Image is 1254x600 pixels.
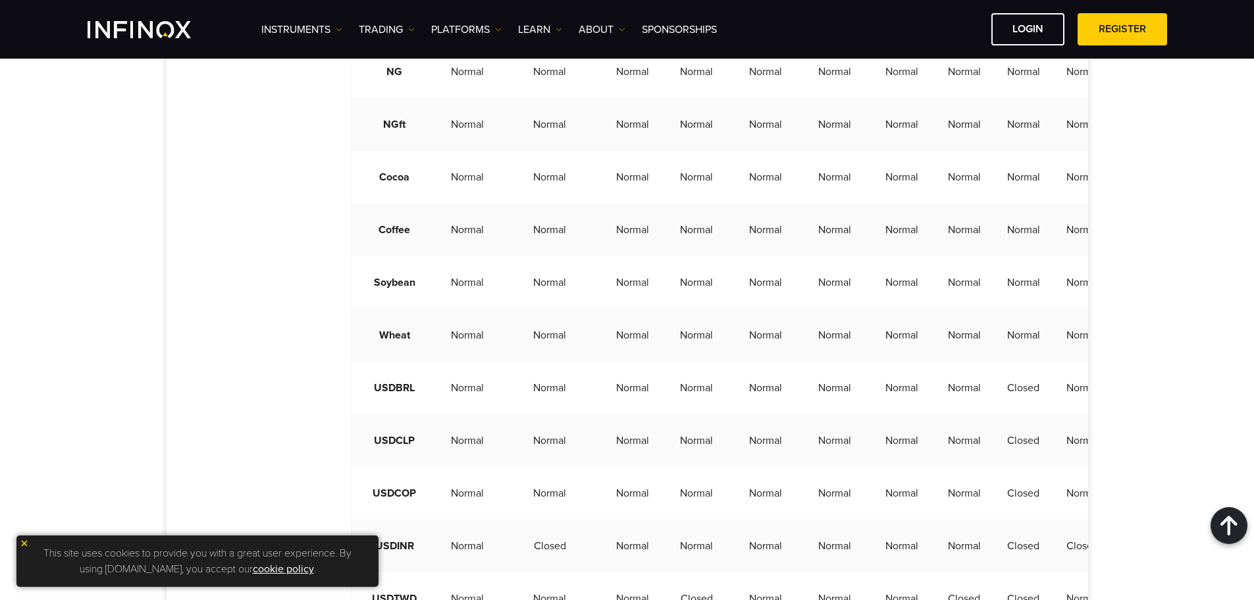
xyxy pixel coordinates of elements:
[603,309,662,362] td: Normal
[731,467,800,520] td: Normal
[935,309,994,362] td: Normal
[870,520,935,572] td: Normal
[800,204,870,256] td: Normal
[800,151,870,204] td: Normal
[1053,309,1112,362] td: Normal
[935,467,994,520] td: Normal
[518,22,562,38] a: Learn
[662,256,731,309] td: Normal
[731,309,800,362] td: Normal
[662,98,731,151] td: Normal
[1053,151,1112,204] td: Normal
[800,520,870,572] td: Normal
[438,256,497,309] td: Normal
[994,467,1053,520] td: Closed
[994,204,1053,256] td: Normal
[1053,520,1112,572] td: Closed
[438,362,497,414] td: Normal
[352,151,438,204] td: Cocoa
[497,309,603,362] td: Normal
[438,309,497,362] td: Normal
[579,22,625,38] a: ABOUT
[800,309,870,362] td: Normal
[497,151,603,204] td: Normal
[1053,414,1112,467] td: Normal
[497,467,603,520] td: Normal
[603,520,662,572] td: Normal
[870,204,935,256] td: Normal
[359,22,415,38] a: TRADING
[352,45,438,98] td: NG
[497,414,603,467] td: Normal
[352,204,438,256] td: Coffee
[731,151,800,204] td: Normal
[662,414,731,467] td: Normal
[935,151,994,204] td: Normal
[994,520,1053,572] td: Closed
[261,22,342,38] a: Instruments
[870,414,935,467] td: Normal
[603,362,662,414] td: Normal
[88,21,222,38] a: INFINOX Logo
[935,256,994,309] td: Normal
[438,45,497,98] td: Normal
[1053,467,1112,520] td: Normal
[935,45,994,98] td: Normal
[994,256,1053,309] td: Normal
[603,98,662,151] td: Normal
[994,309,1053,362] td: Normal
[438,467,497,520] td: Normal
[731,98,800,151] td: Normal
[870,45,935,98] td: Normal
[994,414,1053,467] td: Closed
[731,414,800,467] td: Normal
[994,151,1053,204] td: Normal
[253,562,314,576] a: cookie policy
[662,151,731,204] td: Normal
[1053,98,1112,151] td: Normal
[497,45,603,98] td: Normal
[352,256,438,309] td: Soybean
[642,22,717,38] a: SPONSORSHIPS
[994,362,1053,414] td: Closed
[1078,13,1167,45] a: REGISTER
[800,362,870,414] td: Normal
[603,467,662,520] td: Normal
[935,362,994,414] td: Normal
[991,13,1064,45] a: LOGIN
[662,309,731,362] td: Normal
[23,542,372,580] p: This site uses cookies to provide you with a great user experience. By using [DOMAIN_NAME], you a...
[1053,362,1112,414] td: Normal
[1053,45,1112,98] td: Normal
[603,45,662,98] td: Normal
[497,520,603,572] td: Closed
[438,520,497,572] td: Normal
[431,22,502,38] a: PLATFORMS
[603,256,662,309] td: Normal
[870,309,935,362] td: Normal
[935,414,994,467] td: Normal
[662,362,731,414] td: Normal
[352,520,438,572] td: USDINR
[800,467,870,520] td: Normal
[870,256,935,309] td: Normal
[497,362,603,414] td: Normal
[662,520,731,572] td: Normal
[352,98,438,151] td: NGft
[1053,204,1112,256] td: Normal
[731,204,800,256] td: Normal
[438,98,497,151] td: Normal
[662,467,731,520] td: Normal
[352,467,438,520] td: USDCOP
[870,467,935,520] td: Normal
[994,45,1053,98] td: Normal
[662,45,731,98] td: Normal
[800,414,870,467] td: Normal
[438,204,497,256] td: Normal
[935,520,994,572] td: Normal
[438,414,497,467] td: Normal
[870,362,935,414] td: Normal
[800,98,870,151] td: Normal
[935,204,994,256] td: Normal
[497,256,603,309] td: Normal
